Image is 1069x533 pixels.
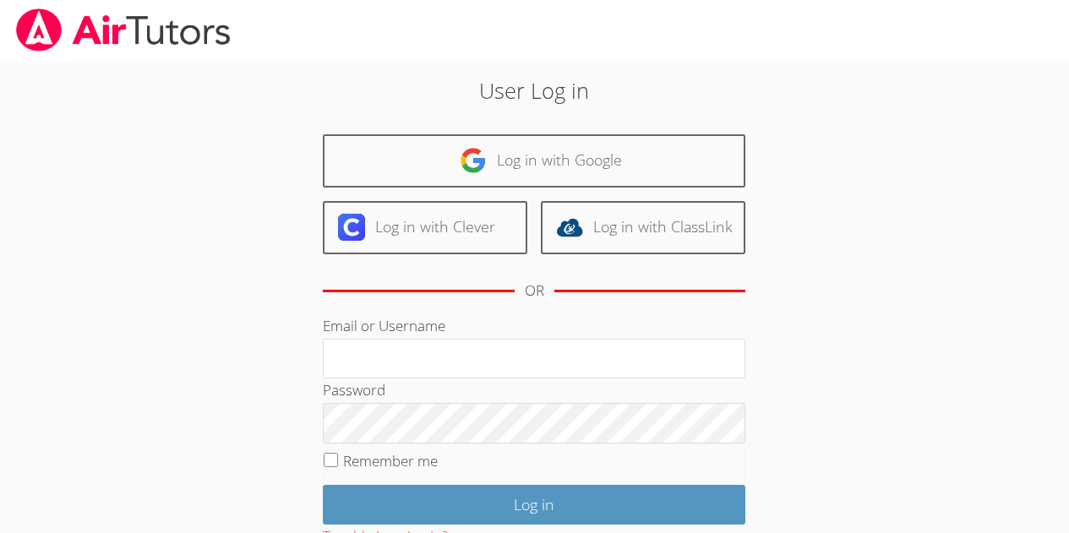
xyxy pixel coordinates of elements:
[14,8,232,52] img: airtutors_banner-c4298cdbf04f3fff15de1276eac7730deb9818008684d7c2e4769d2f7ddbe033.png
[460,147,487,174] img: google-logo-50288ca7cdecda66e5e0955fdab243c47b7ad437acaf1139b6f446037453330a.svg
[541,201,745,254] a: Log in with ClassLink
[323,134,745,188] a: Log in with Google
[323,316,445,335] label: Email or Username
[323,201,527,254] a: Log in with Clever
[525,279,544,303] div: OR
[338,214,365,241] img: clever-logo-6eab21bc6e7a338710f1a6ff85c0baf02591cd810cc4098c63d3a4b26e2feb20.svg
[343,451,438,470] label: Remember me
[323,485,745,525] input: Log in
[246,74,823,106] h2: User Log in
[323,380,385,400] label: Password
[556,214,583,241] img: classlink-logo-d6bb404cc1216ec64c9a2012d9dc4662098be43eaf13dc465df04b49fa7ab582.svg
